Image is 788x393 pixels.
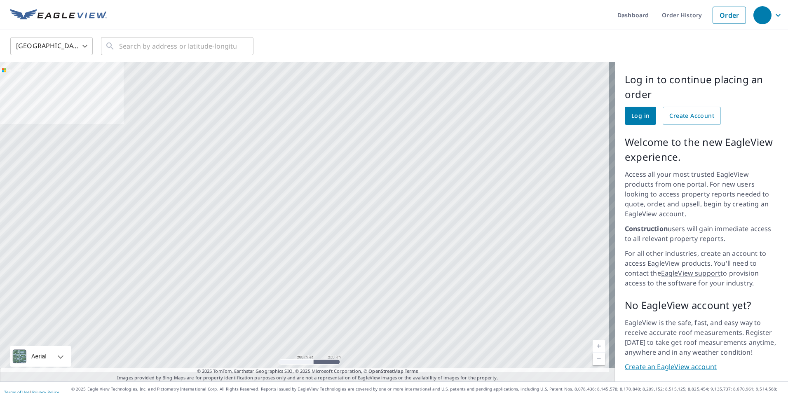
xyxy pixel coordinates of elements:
p: Log in to continue placing an order [625,72,778,102]
span: © 2025 TomTom, Earthstar Geographics SIO, © 2025 Microsoft Corporation, © [197,368,418,375]
strong: Construction [625,224,668,233]
a: Current Level 5, Zoom In [593,340,605,353]
p: For all other industries, create an account to access EagleView products. You'll need to contact ... [625,248,778,288]
span: Log in [631,111,650,121]
a: Create Account [663,107,721,125]
p: EagleView is the safe, fast, and easy way to receive accurate roof measurements. Register [DATE] ... [625,318,778,357]
a: Terms [405,368,418,374]
div: Aerial [10,346,71,367]
a: EagleView support [661,269,721,278]
input: Search by address or latitude-longitude [119,35,237,58]
span: Create Account [669,111,714,121]
p: Welcome to the new EagleView experience. [625,135,778,164]
p: No EagleView account yet? [625,298,778,313]
p: users will gain immediate access to all relevant property reports. [625,224,778,243]
div: [GEOGRAPHIC_DATA] [10,35,93,58]
a: Create an EagleView account [625,362,778,372]
div: Aerial [29,346,49,367]
a: Current Level 5, Zoom Out [593,353,605,365]
a: Log in [625,107,656,125]
p: Access all your most trusted EagleView products from one portal. For new users looking to access ... [625,169,778,219]
a: OpenStreetMap [368,368,403,374]
img: EV Logo [10,9,107,21]
a: Order [713,7,746,24]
